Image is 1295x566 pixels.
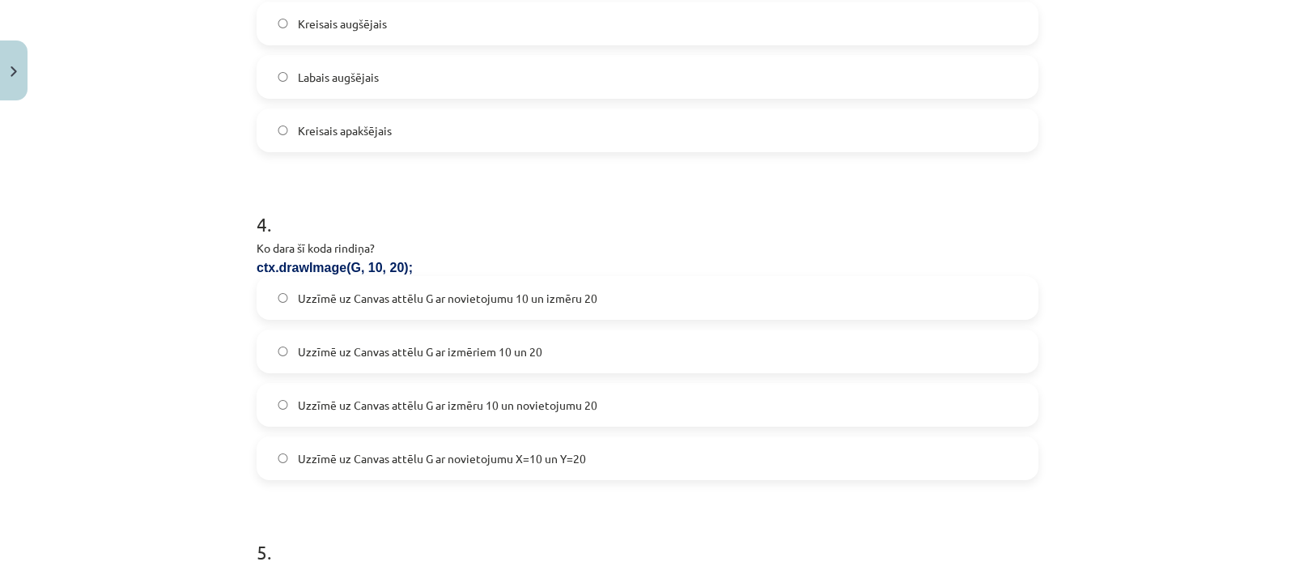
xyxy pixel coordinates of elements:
span: Kreisais augšējais [298,15,387,32]
h1: 4 . [257,185,1038,235]
input: Kreisais augšējais [278,19,288,29]
input: Uzzīmē uz Canvas attēlu G ar novietojumu X=10 un Y=20 [278,453,288,464]
input: Kreisais apakšējais [278,126,288,136]
input: Labais augšējais [278,72,288,83]
img: icon-close-lesson-0947bae3869378f0d4975bcd49f059093ad1ed9edebbc8119c70593378902aed.svg [11,66,17,77]
span: Uzzīmē uz Canvas attēlu G ar izmēriem 10 un 20 [298,343,542,360]
span: Uzzīmē uz Canvas attēlu G ar izmēru 10 un novietojumu 20 [298,397,597,414]
input: Uzzīmē uz Canvas attēlu G ar izmēriem 10 un 20 [278,347,288,357]
input: Uzzīmē uz Canvas attēlu G ar izmēru 10 un novietojumu 20 [278,400,288,411]
span: Kreisais apakšējais [298,122,392,139]
span: ctx.drawImage(G, 10, 20); [257,261,413,274]
span: Uzzīmē uz Canvas attēlu G ar novietojumu 10 un izmēru 20 [298,290,597,307]
h1: 5 . [257,513,1038,563]
span: Uzzīmē uz Canvas attēlu G ar novietojumu X=10 un Y=20 [298,450,586,467]
span: Labais augšējais [298,69,379,86]
p: Ko dara šī koda rindiņa? [257,240,1038,257]
input: Uzzīmē uz Canvas attēlu G ar novietojumu 10 un izmēru 20 [278,293,288,304]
